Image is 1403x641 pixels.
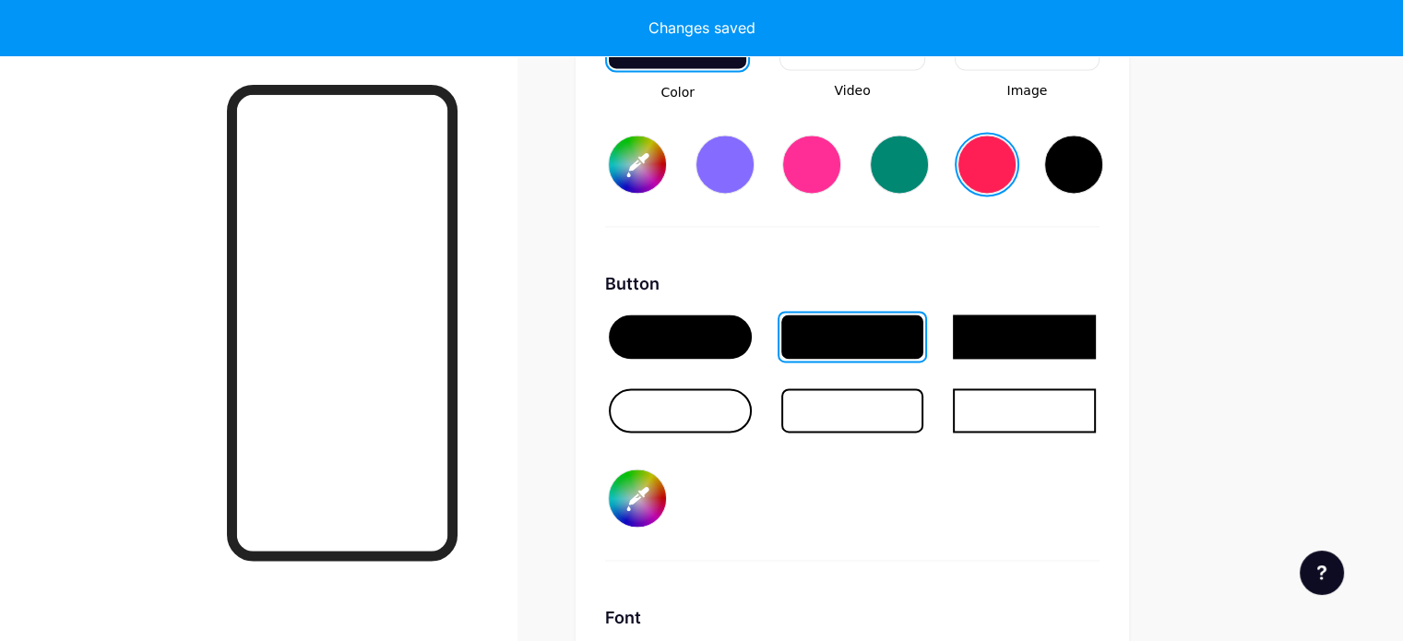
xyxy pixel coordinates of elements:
[648,17,755,39] div: Changes saved
[779,81,924,101] span: Video
[955,81,1100,101] span: Image
[605,83,750,102] span: Color
[605,271,1100,296] div: Button
[605,605,1100,630] div: Font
